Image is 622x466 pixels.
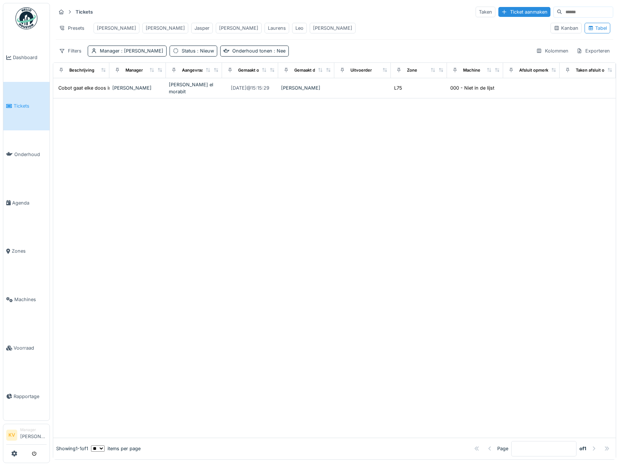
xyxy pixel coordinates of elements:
div: Manager [20,427,47,433]
div: [PERSON_NAME] [281,84,331,91]
div: Aangevraagd door [182,67,219,73]
div: [PERSON_NAME] [112,84,163,91]
div: [PERSON_NAME] [313,25,352,32]
div: Kanban [554,25,578,32]
div: Taken [476,7,495,17]
strong: of 1 [579,445,586,452]
li: KV [6,430,17,441]
a: Onderhoud [3,130,50,179]
span: Agenda [12,199,47,206]
strong: Tickets [73,8,96,15]
div: Ticket aanmaken [498,7,550,17]
span: Voorraad [14,344,47,351]
span: Machines [14,296,47,303]
div: [PERSON_NAME] [146,25,185,32]
a: KV Manager[PERSON_NAME] [6,427,47,445]
a: Zones [3,227,50,275]
div: [DATE] @ 15:15:29 [231,84,269,91]
div: Manager [126,67,143,73]
div: items per page [91,445,141,452]
li: [PERSON_NAME] [20,427,47,443]
a: Rapportage [3,372,50,420]
div: Afsluit opmerking [519,67,554,73]
div: [PERSON_NAME] el morabit [169,81,219,95]
span: : Nieuw [196,48,214,54]
a: Voorraad [3,324,50,372]
div: Page [497,445,508,452]
span: Dashboard [13,54,47,61]
div: Zone [407,67,417,73]
div: Onderhoud tonen [232,47,285,54]
div: Cobot gaat elke doos in alarm met time out vacu... [58,84,171,91]
span: Rapportage [14,393,47,400]
div: [PERSON_NAME] [97,25,136,32]
div: Exporteren [573,46,613,56]
span: : Nee [272,48,285,54]
div: Beschrijving [69,67,94,73]
div: Filters [56,46,85,56]
div: [PERSON_NAME] [219,25,258,32]
div: Uitvoerder [350,67,372,73]
div: Presets [56,23,88,33]
div: Status [182,47,214,54]
span: Zones [12,248,47,254]
img: Badge_color-CXgf-gQk.svg [15,7,37,29]
div: Kolommen [533,46,572,56]
div: Laurens [268,25,286,32]
div: Leo [295,25,303,32]
div: Tabel [588,25,607,32]
div: Gemaakt op [238,67,262,73]
div: Showing 1 - 1 of 1 [56,445,88,452]
div: 000 - Niet in de lijst [450,84,494,91]
a: Tickets [3,82,50,130]
a: Dashboard [3,33,50,82]
a: Machines [3,275,50,324]
div: Gemaakt door [294,67,322,73]
div: Jasper [194,25,210,32]
span: Onderhoud [14,151,47,158]
div: Machine [463,67,480,73]
div: L75 [394,84,402,91]
span: Tickets [14,102,47,109]
span: : [PERSON_NAME] [120,48,163,54]
div: Manager [100,47,163,54]
a: Agenda [3,178,50,227]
